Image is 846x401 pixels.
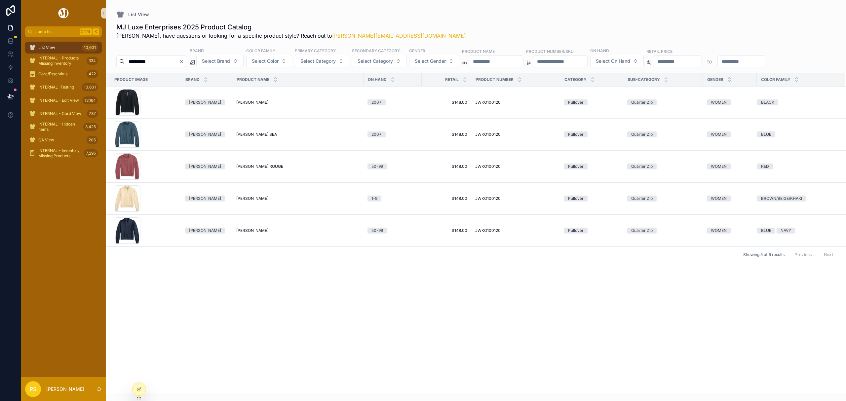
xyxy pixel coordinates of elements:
button: Jump to...CtrlK [25,26,102,37]
div: 10,601 [82,83,98,91]
span: [PERSON_NAME] SEA [236,132,277,137]
span: [PERSON_NAME] [236,228,268,233]
div: 3,425 [83,123,98,131]
span: JWKO100120 [475,164,501,169]
span: Select Brand [202,58,230,64]
div: 422 [87,70,98,78]
span: Brand [185,77,200,82]
p: to [707,57,712,65]
a: Quarter Zip [627,99,699,105]
a: [PERSON_NAME] SEA [236,132,360,137]
div: BROWN/BEIGE/KHAKI [761,196,802,201]
a: INTERNAL - Inventory Missing Products7,295 [25,147,102,159]
span: Ctrl [80,28,92,35]
a: WOMEN [707,228,753,234]
a: List View [116,11,149,18]
a: Quarter Zip [627,131,699,137]
a: $148.00 [426,132,467,137]
span: INTERNAL - Products Missing Inventory [38,55,84,66]
span: Product Number [476,77,514,82]
div: WOMEN [711,164,727,169]
a: JWKO100120 [475,196,556,201]
div: 50-99 [371,228,383,234]
a: [PERSON_NAME] [185,164,228,169]
div: 206 [87,136,98,144]
a: 1-9 [367,196,418,201]
span: JWKO100120 [475,196,501,201]
span: K [93,29,98,34]
div: Quarter Zip [631,164,653,169]
div: [PERSON_NAME] [189,228,221,234]
div: 50-99 [371,164,383,169]
span: PS [30,385,36,393]
span: List View [128,11,149,18]
div: 1-9 [371,196,377,201]
span: [PERSON_NAME], have questions or looking for a specific product style? Reach out to [116,32,466,40]
div: Pullover [568,228,584,234]
a: [PERSON_NAME] [236,228,360,233]
div: [PERSON_NAME] [189,164,221,169]
img: App logo [57,8,70,18]
div: Pullover [568,99,584,105]
button: Select Button [196,55,244,67]
a: INTERNAL - Products Missing Inventory334 [25,55,102,67]
a: Quarter Zip [627,164,699,169]
div: Pullover [568,164,584,169]
div: BLUE [761,228,771,234]
span: Product Name [237,77,269,82]
span: Select Color [252,58,279,64]
a: Core/Essentials422 [25,68,102,80]
div: 13,164 [83,96,98,104]
span: Color Family [761,77,790,82]
a: BROWN/BEIGE/KHAKI [757,196,837,201]
a: Quarter Zip [627,196,699,201]
a: 50-99 [367,164,418,169]
label: Secondary Category [352,48,400,54]
a: JWKO100120 [475,228,556,233]
span: INTERNAL -Testing [38,85,74,90]
span: Showing 5 of 5 results [743,252,785,257]
div: 737 [87,110,98,118]
button: Select Button [590,55,644,67]
a: $148.00 [426,228,467,233]
a: 50-99 [367,228,418,234]
div: scrollable content [21,37,106,168]
label: Product Number/SKU [526,48,574,54]
span: $148.00 [426,164,467,169]
div: [PERSON_NAME] [189,196,221,201]
span: Select Category [358,58,393,64]
span: List View [38,45,55,50]
a: JWKO100120 [475,100,556,105]
span: [PERSON_NAME] ROUGE [236,164,283,169]
div: BLUE [761,131,771,137]
div: Quarter Zip [631,99,653,105]
span: Core/Essentials [38,71,67,77]
span: Gender [707,77,723,82]
div: Quarter Zip [631,196,653,201]
div: [PERSON_NAME] [189,99,221,105]
span: JWKO100120 [475,228,501,233]
button: Select Button [246,55,292,67]
a: INTERNAL - Card View737 [25,108,102,120]
a: [PERSON_NAME] [236,196,360,201]
div: 200+ [371,131,382,137]
div: RED [761,164,769,169]
a: Pullover [564,131,619,137]
label: Brand [190,48,204,54]
div: [PERSON_NAME] [189,131,221,137]
a: QA View206 [25,134,102,146]
span: On Hand [368,77,387,82]
label: Color Family [246,48,275,54]
span: INTERNAL - Inventory Missing Products [38,148,81,159]
a: [PERSON_NAME] [185,131,228,137]
a: INTERNAL -Testing10,601 [25,81,102,93]
a: INTERNAL - Edit View13,164 [25,94,102,106]
a: [PERSON_NAME][EMAIL_ADDRESS][DOMAIN_NAME] [332,32,466,39]
div: NAVY [781,228,791,234]
span: Retail [445,77,459,82]
span: JWKO100120 [475,100,501,105]
a: $148.00 [426,100,467,105]
a: Pullover [564,228,619,234]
